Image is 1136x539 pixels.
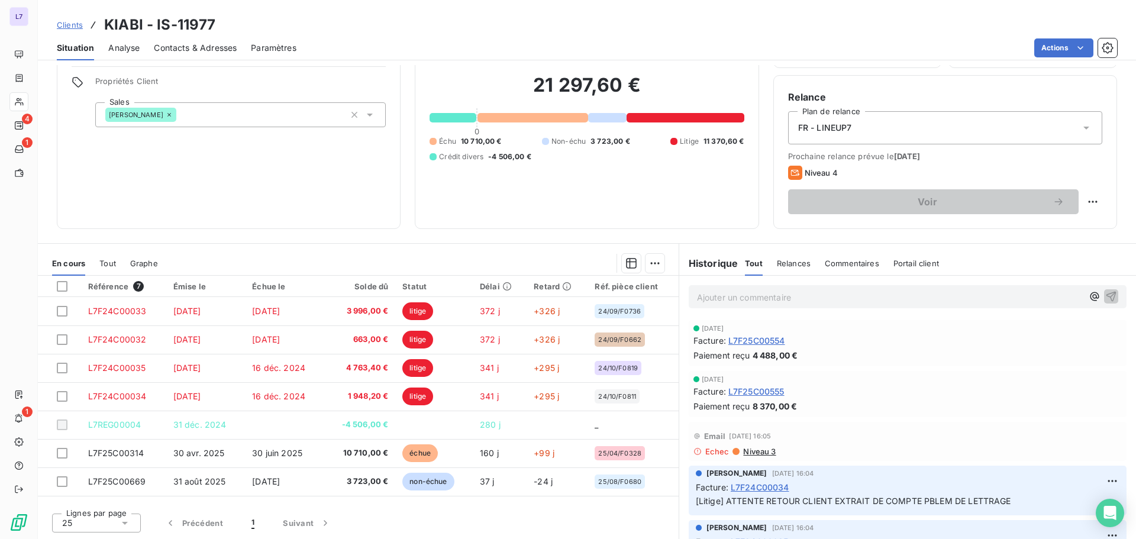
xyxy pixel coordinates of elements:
[88,419,141,430] span: L7REG00004
[534,476,553,486] span: -24 j
[706,522,767,533] span: [PERSON_NAME]
[331,447,388,459] span: 10 710,00 €
[252,306,280,316] span: [DATE]
[173,282,238,291] div: Émise le
[237,511,269,535] button: 1
[802,197,1053,206] span: Voir
[57,20,83,30] span: Clients
[57,19,83,31] a: Clients
[598,478,641,485] span: 25/08/F0680
[480,419,501,430] span: 280 j
[772,470,814,477] span: [DATE] 16:04
[825,259,879,268] span: Commentaires
[598,308,641,315] span: 24/09/F0736
[679,256,738,270] h6: Historique
[88,448,144,458] span: L7F25C00314
[595,419,598,430] span: _
[252,282,317,291] div: Échue le
[402,388,433,405] span: litige
[704,431,726,441] span: Email
[788,189,1079,214] button: Voir
[480,363,499,373] span: 341 j
[798,122,852,134] span: FR - LINEUP7
[480,391,499,401] span: 341 j
[331,334,388,346] span: 663,00 €
[551,136,586,147] span: Non-échu
[150,511,237,535] button: Précédent
[402,444,438,462] span: échue
[173,306,201,316] span: [DATE]
[22,137,33,148] span: 1
[176,109,186,120] input: Ajouter une valeur
[595,282,671,291] div: Réf. pièce client
[742,447,776,456] span: Niveau 3
[772,524,814,531] span: [DATE] 16:04
[534,282,580,291] div: Retard
[331,362,388,374] span: 4 763,40 €
[88,363,146,373] span: L7F24C00035
[480,306,500,316] span: 372 j
[269,511,346,535] button: Suivant
[331,419,388,431] span: -4 506,00 €
[705,447,730,456] span: Echec
[598,364,638,372] span: 24/10/F0819
[680,136,699,147] span: Litige
[488,151,531,162] span: -4 506,00 €
[729,433,771,440] span: [DATE] 16:05
[88,306,147,316] span: L7F24C00033
[693,385,726,398] span: Facture :
[480,282,519,291] div: Délai
[9,513,28,532] img: Logo LeanPay
[1096,499,1124,527] div: Open Intercom Messenger
[788,90,1102,104] h6: Relance
[62,517,72,529] span: 25
[534,334,560,344] span: +326 j
[52,259,85,268] span: En cours
[461,136,502,147] span: 10 710,00 €
[173,334,201,344] span: [DATE]
[696,496,1011,506] span: [Litige] ATTENTE RETOUR CLIENT EXTRAIT DE COMPTE PBLEM DE LETTRAGE
[173,448,225,458] span: 30 avr. 2025
[173,476,226,486] span: 31 août 2025
[402,282,466,291] div: Statut
[251,517,254,529] span: 1
[22,114,33,124] span: 4
[480,334,500,344] span: 372 j
[805,168,838,177] span: Niveau 4
[88,476,146,486] span: L7F25C00669
[331,390,388,402] span: 1 948,20 €
[728,385,785,398] span: L7F25C00555
[590,136,630,147] span: 3 723,00 €
[439,136,456,147] span: Échu
[745,259,763,268] span: Tout
[702,376,724,383] span: [DATE]
[88,281,159,292] div: Référence
[693,334,726,347] span: Facture :
[598,393,636,400] span: 24/10/F0811
[534,448,554,458] span: +99 j
[696,481,728,493] span: Facture :
[108,42,140,54] span: Analyse
[480,448,499,458] span: 160 j
[104,14,215,35] h3: KIABI - IS-11977
[788,151,1102,161] span: Prochaine relance prévue le
[439,151,483,162] span: Crédit divers
[252,448,302,458] span: 30 juin 2025
[475,127,479,136] span: 0
[109,111,163,118] span: [PERSON_NAME]
[753,349,798,362] span: 4 488,00 €
[1034,38,1093,57] button: Actions
[893,259,939,268] span: Portail client
[598,336,641,343] span: 24/09/F0662
[753,400,798,412] span: 8 370,00 €
[331,305,388,317] span: 3 996,00 €
[88,391,147,401] span: L7F24C00034
[173,419,227,430] span: 31 déc. 2024
[598,450,641,457] span: 25/04/F0328
[331,282,388,291] div: Solde dû
[777,259,811,268] span: Relances
[252,476,280,486] span: [DATE]
[430,73,744,109] h2: 21 297,60 €
[252,334,280,344] span: [DATE]
[693,349,750,362] span: Paiement reçu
